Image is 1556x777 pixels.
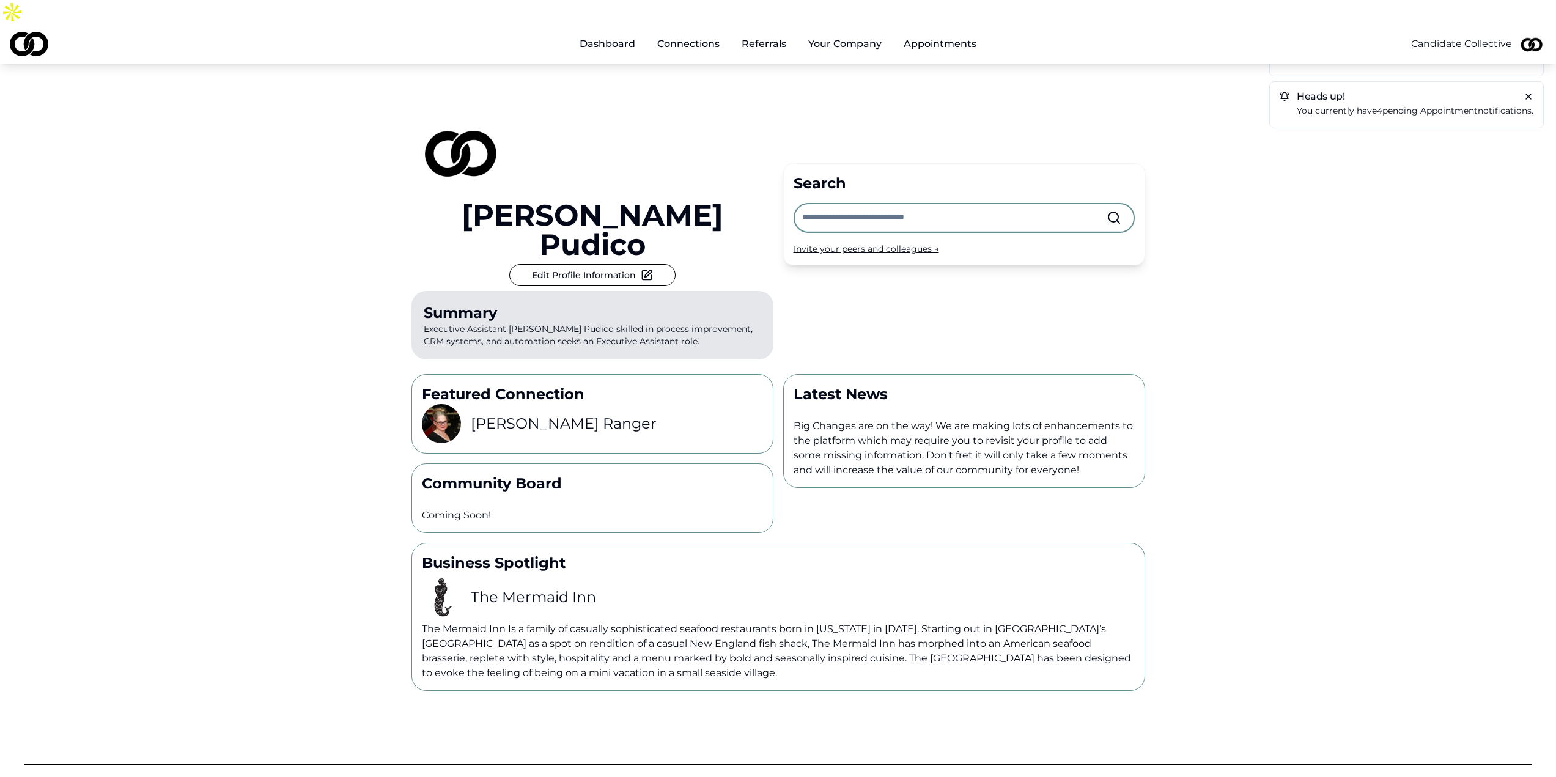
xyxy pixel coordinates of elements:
[422,385,763,404] p: Featured Connection
[1517,29,1546,59] img: 126d1970-4131-4eca-9e04-994076d8ae71-2-profile_picture.jpeg
[422,404,461,443] img: ea629b5c-93d5-40ed-9bd6-a9b0b6749900-IMG_2761-profile_picture.jpeg
[1280,92,1533,101] h5: Heads up!
[10,32,48,56] img: logo
[1420,105,1478,116] span: appointment
[732,32,796,56] a: Referrals
[794,419,1135,477] p: Big Changes are on the way! We are making lots of enhancements to the platform which may require ...
[794,174,1135,193] div: Search
[794,243,1135,255] div: Invite your peers and colleagues →
[1297,104,1533,118] p: You currently have pending notifications.
[1411,37,1512,51] button: Candidate Collective
[411,201,773,259] a: [PERSON_NAME] Pudico
[570,32,645,56] a: Dashboard
[570,32,986,56] nav: Main
[471,414,657,433] h3: [PERSON_NAME] Ranger
[411,103,509,201] img: 126d1970-4131-4eca-9e04-994076d8ae71-2-profile_picture.jpeg
[894,32,986,56] a: Appointments
[422,553,1135,573] p: Business Spotlight
[647,32,729,56] a: Connections
[422,622,1135,680] p: The Mermaid Inn Is a family of casually sophisticated seafood restaurants born in [US_STATE] in [...
[798,32,891,56] button: Your Company
[424,303,761,323] div: Summary
[411,291,773,359] p: Executive Assistant [PERSON_NAME] Pudico skilled in process improvement, CRM systems, and automat...
[1377,105,1382,116] em: 4
[1297,104,1533,118] a: You currently have4pending appointmentnotifications.
[471,587,596,607] h3: The Mermaid Inn
[422,578,461,617] img: 2536d4df-93e4-455f-9ee8-7602d4669c22-images-images-profile_picture.png
[509,264,676,286] button: Edit Profile Information
[422,474,763,493] p: Community Board
[794,385,1135,404] p: Latest News
[422,508,763,523] p: Coming Soon!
